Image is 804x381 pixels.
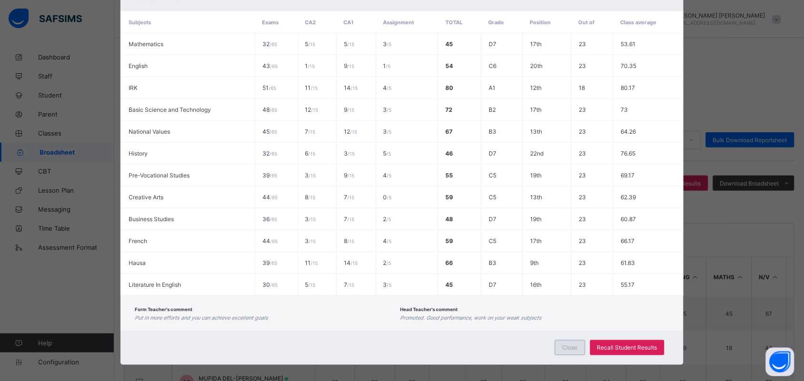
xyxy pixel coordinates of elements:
[305,281,316,288] span: 5
[383,215,392,223] span: 2
[621,194,636,201] span: 62.39
[489,237,496,244] span: C5
[270,173,277,178] span: / 65
[579,172,586,179] span: 23
[579,62,586,69] span: 23
[530,259,539,266] span: 9th
[270,129,277,135] span: / 65
[621,128,636,135] span: 64.26
[579,40,586,48] span: 23
[262,106,277,113] span: 48
[621,172,634,179] span: 69.17
[387,107,392,113] span: / 5
[563,344,578,352] span: Close
[305,150,316,157] span: 6
[347,63,354,69] span: / 15
[621,215,636,223] span: 60.87
[387,282,392,288] span: / 5
[311,85,318,91] span: / 15
[348,151,355,156] span: / 15
[579,194,586,201] span: 23
[530,194,542,201] span: 13th
[445,128,452,135] span: 67
[305,237,316,244] span: 3
[387,260,392,266] span: / 5
[579,106,586,113] span: 23
[383,128,392,135] span: 3
[309,151,316,156] span: / 15
[135,315,268,321] i: Put in more efforts and you can achieve excellent goals
[383,150,392,157] span: 5
[347,173,354,178] span: / 15
[351,260,358,266] span: / 15
[309,41,316,47] span: / 15
[129,259,146,266] span: Hausa
[350,129,357,135] span: / 15
[579,84,585,91] span: 18
[530,84,542,91] span: 12th
[445,237,453,244] span: 59
[445,172,453,179] span: 55
[530,150,543,157] span: 22nd
[344,172,354,179] span: 9
[621,106,628,113] span: 73
[262,237,278,244] span: 44
[305,106,319,113] span: 12
[530,40,542,48] span: 17th
[445,62,453,69] span: 54
[344,194,354,201] span: 7
[530,106,542,113] span: 17th
[445,194,453,201] span: 59
[489,19,504,26] span: Grade
[530,172,542,179] span: 19th
[129,106,211,113] span: Basic Science and Technology
[489,128,496,135] span: B3
[344,150,355,157] span: 3
[383,19,414,26] span: Assignment
[445,215,453,223] span: 48
[386,63,391,69] span: / 5
[309,282,316,288] span: / 15
[309,195,316,200] span: / 15
[489,106,496,113] span: B2
[579,237,586,244] span: 23
[621,150,635,157] span: 76.65
[383,62,391,69] span: 1
[489,259,496,266] span: B3
[347,282,354,288] span: / 15
[347,195,354,200] span: / 15
[309,238,316,244] span: / 15
[530,281,542,288] span: 16th
[129,84,138,91] span: IRK
[445,84,453,91] span: 80
[347,41,354,47] span: / 15
[579,259,586,266] span: 23
[387,85,392,91] span: / 5
[387,129,392,135] span: / 5
[305,194,316,201] span: 8
[766,348,794,376] button: Open asap
[262,62,278,69] span: 43
[344,237,354,244] span: 8
[262,172,277,179] span: 39
[579,150,586,157] span: 23
[347,238,354,244] span: / 15
[344,106,354,113] span: 9
[309,129,316,135] span: / 15
[579,19,595,26] span: Out of
[129,215,174,223] span: Business Studies
[262,281,278,288] span: 30
[383,194,392,201] span: 0
[129,194,163,201] span: Creative Arts
[270,238,278,244] span: / 65
[347,216,354,222] span: / 15
[135,307,192,312] span: Form Teacher's comment
[387,173,392,178] span: / 5
[579,281,586,288] span: 23
[129,237,147,244] span: French
[489,215,496,223] span: D7
[530,237,542,244] span: 17th
[129,172,190,179] span: Pre-Vocational Studies
[597,344,657,352] span: Recall Student Results
[489,194,496,201] span: C5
